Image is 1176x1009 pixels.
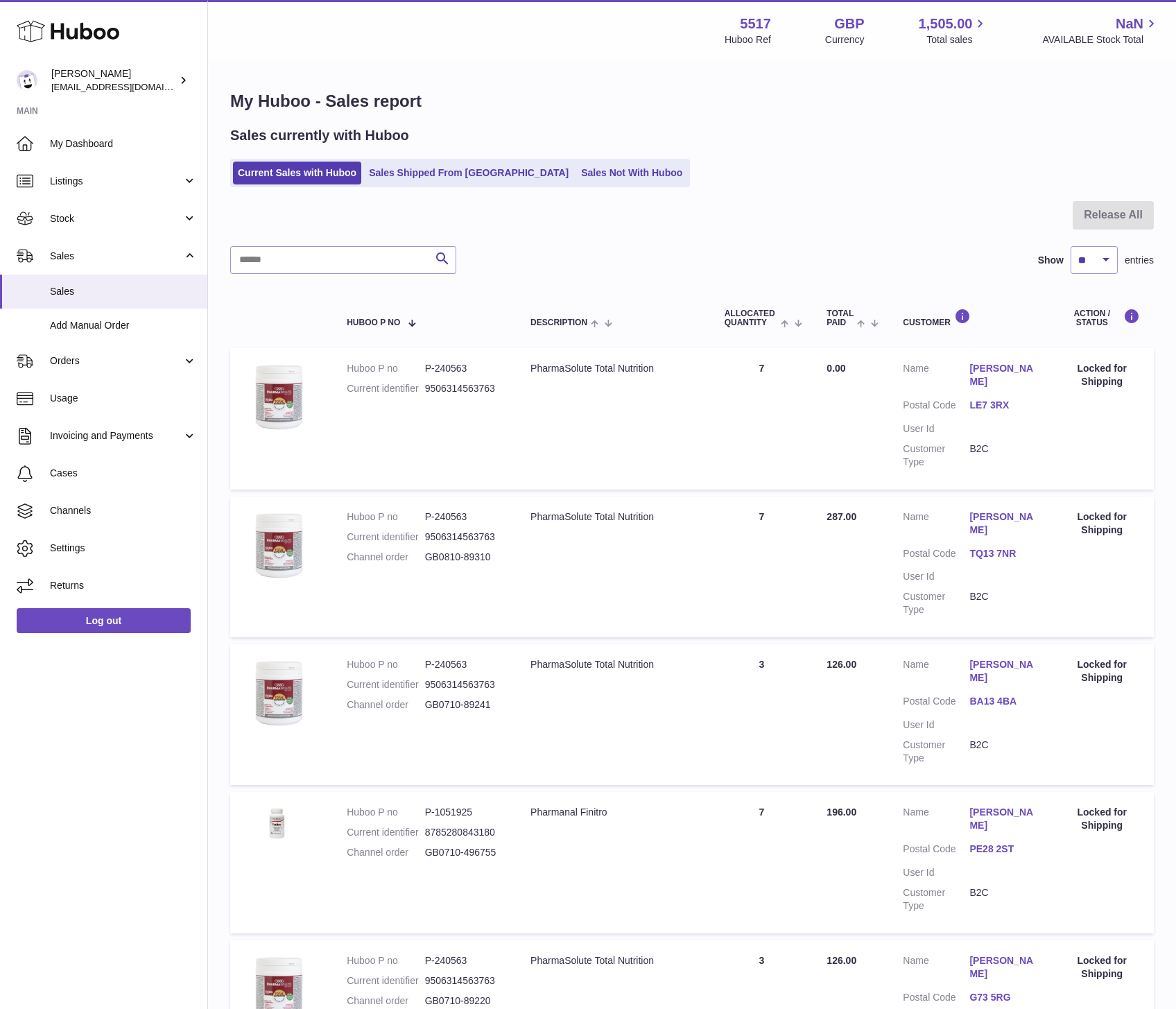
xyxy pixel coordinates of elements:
span: Invoicing and Payments [50,429,182,442]
span: Description [530,318,587,327]
span: Settings [50,542,197,555]
dt: Name [903,658,969,688]
a: Current Sales with Huboo [233,162,361,184]
dd: P-240563 [425,954,503,967]
td: 3 [711,644,813,785]
span: Returns [50,579,197,592]
dd: P-240563 [425,510,503,524]
span: 126.00 [827,955,856,966]
dd: B2C [969,739,1036,765]
span: [EMAIL_ADDRESS][DOMAIN_NAME] [51,81,204,92]
dt: Channel order [347,698,424,712]
dt: Huboo P no [347,658,424,671]
span: ALLOCATED Quantity [725,309,777,327]
dt: Postal Code [903,399,969,415]
img: alessiavanzwolle@hotmail.com [17,70,37,91]
dt: User Id [903,718,969,732]
dt: Customer Type [903,886,969,913]
dt: Huboo P no [347,806,424,819]
dt: Name [903,510,969,540]
span: Huboo P no [347,318,400,327]
a: [PERSON_NAME] [969,658,1036,684]
dt: Customer Type [903,739,969,765]
a: LE7 3RX [969,399,1036,412]
dd: GB0710-89220 [425,994,503,1008]
dt: Current identifier [347,974,424,988]
dt: User Id [903,422,969,435]
span: My Dashboard [50,137,197,150]
strong: GBP [834,15,864,33]
dt: Postal Code [903,843,969,859]
span: entries [1125,254,1154,267]
a: TQ13 7NR [969,547,1036,560]
a: BA13 4BA [969,695,1036,708]
a: NaN AVAILABLE Stock Total [1042,15,1159,46]
dd: 9506314563763 [425,974,503,988]
dd: P-1051925 [425,806,503,819]
dt: User Id [903,866,969,879]
dt: Channel order [347,994,424,1008]
img: 55171654161492.png [244,658,313,727]
dt: Current identifier [347,382,424,395]
a: [PERSON_NAME] [969,362,1036,388]
span: 196.00 [827,807,856,818]
span: Channels [50,504,197,517]
dd: 8785280843180 [425,826,503,839]
dt: Huboo P no [347,510,424,524]
span: Stock [50,212,182,225]
dt: Postal Code [903,991,969,1008]
dd: GB0710-89241 [425,698,503,712]
div: [PERSON_NAME] [51,67,176,94]
h2: Sales currently with Huboo [230,126,409,145]
span: Cases [50,467,197,480]
dt: Name [903,806,969,836]
dd: 9506314563763 [425,678,503,691]
dd: 9506314563763 [425,531,503,544]
a: [PERSON_NAME] [969,510,1036,537]
span: Total sales [926,33,988,46]
span: Sales [50,250,182,263]
dd: GB0710-496755 [425,846,503,859]
label: Show [1038,254,1064,267]
div: Locked for Shipping [1064,658,1141,684]
a: Sales Not With Huboo [576,162,687,184]
div: Locked for Shipping [1064,510,1141,537]
a: 1,505.00 Total sales [919,15,989,46]
dd: GB0810-89310 [425,551,503,564]
dt: Name [903,954,969,984]
a: [PERSON_NAME] [969,954,1036,981]
span: 1,505.00 [919,15,973,33]
div: PharmaSolute Total Nutrition [530,510,697,524]
dd: B2C [969,442,1036,469]
span: Listings [50,175,182,188]
a: Log out [17,608,191,633]
div: Currency [825,33,865,46]
div: Locked for Shipping [1064,954,1141,981]
div: Customer [903,309,1036,327]
td: 7 [711,792,813,933]
dd: B2C [969,886,1036,913]
div: PharmaSolute Total Nutrition [530,362,697,375]
dt: Channel order [347,846,424,859]
img: 55171654161492.png [244,362,313,431]
td: 7 [711,348,813,489]
span: Add Manual Order [50,319,197,332]
span: 0.00 [827,363,845,374]
a: [PERSON_NAME] [969,806,1036,832]
a: Sales Shipped From [GEOGRAPHIC_DATA] [364,162,573,184]
span: Usage [50,392,197,405]
td: 7 [711,497,813,637]
dt: Name [903,362,969,392]
span: NaN [1116,15,1143,33]
span: AVAILABLE Stock Total [1042,33,1159,46]
span: Total paid [827,309,854,327]
div: Huboo Ref [725,33,771,46]
a: PE28 2ST [969,843,1036,856]
dt: Postal Code [903,695,969,712]
h1: My Huboo - Sales report [230,90,1154,112]
span: Orders [50,354,182,368]
dd: P-240563 [425,362,503,375]
div: PharmaSolute Total Nutrition [530,954,697,967]
dd: P-240563 [425,658,503,671]
dt: Postal Code [903,547,969,564]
